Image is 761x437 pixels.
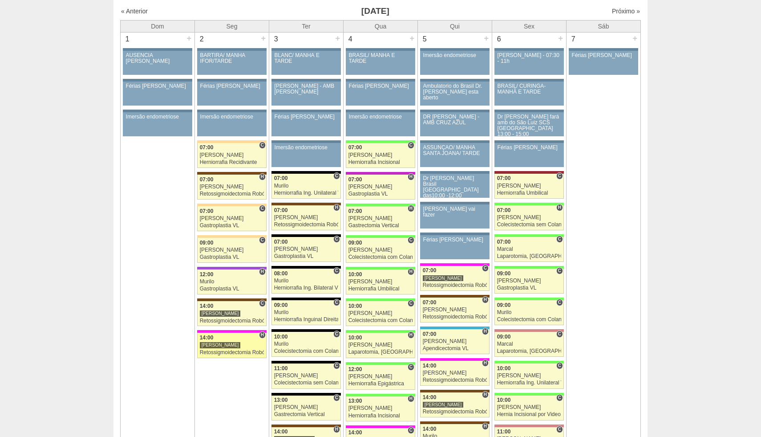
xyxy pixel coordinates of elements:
[275,145,338,151] div: Imersão endometriose
[271,237,341,262] a: C 07:00 [PERSON_NAME] Gastroplastia VL
[197,270,267,294] a: H 12:00 Murilo Gastroplastia VL
[482,423,489,430] span: Hospital
[556,236,563,243] span: Consultório
[123,82,192,106] a: Férias [PERSON_NAME]
[348,413,413,419] div: Herniorrafia Incisional
[556,426,563,433] span: Consultório
[274,404,339,410] div: [PERSON_NAME]
[494,110,564,112] div: Key: Aviso
[423,314,487,320] div: Retossigmoidectomia Robótica
[497,348,562,354] div: Laparotomia, [GEOGRAPHIC_DATA], Drenagem, Bridas
[349,53,413,64] div: BRASIL/ MANHÃ E TARDE
[348,310,413,316] div: [PERSON_NAME]
[271,396,341,421] a: C 13:00 [PERSON_NAME] Gastrectomia Vertical
[418,33,432,46] div: 5
[271,174,341,199] a: C 07:00 Murilo Herniorrafia Ing. Unilateral VL
[121,8,148,15] a: « Anterior
[494,143,564,167] a: Férias [PERSON_NAME]
[274,175,288,181] span: 07:00
[185,33,193,44] div: +
[197,140,267,143] div: Key: Bartira
[498,83,561,95] div: BRASIL/ CURINGA- MANHÃ E TARDE
[197,143,267,168] a: C 07:00 [PERSON_NAME] Herniorrafia Recidivante
[494,79,564,82] div: Key: Aviso
[346,51,415,75] a: BRASIL/ MANHÃ E TARDE
[349,114,413,120] div: Imersão endometriose
[274,302,288,308] span: 09:00
[271,203,341,205] div: Key: Santa Joana
[274,412,339,417] div: Gastrectomia Vertical
[348,381,413,387] div: Herniorrafia Epigástrica
[494,171,564,174] div: Key: Sírio Libanês
[274,270,288,277] span: 08:00
[348,279,413,285] div: [PERSON_NAME]
[346,365,415,390] a: C 12:00 [PERSON_NAME] Herniorrafia Epigástrica
[420,266,490,291] a: C 07:00 [PERSON_NAME] Retossigmoidectomia Robótica
[274,341,339,347] div: Murilo
[482,265,489,272] span: Consultório
[200,216,264,221] div: [PERSON_NAME]
[498,114,561,138] div: Dr [PERSON_NAME] fará amb do São Luiz SCS [GEOGRAPHIC_DATA] 13:00 - 15:00
[348,405,413,411] div: [PERSON_NAME]
[423,145,487,156] div: ASSUNÇÃO/ MANHÃ SANTA JOANA/ TARDE
[498,145,561,151] div: Férias [PERSON_NAME]
[408,237,414,244] span: Consultório
[497,429,511,435] span: 11:00
[346,238,415,263] a: C 09:00 [PERSON_NAME] Colecistectomia com Colangiografia VL
[482,296,489,303] span: Hospital
[333,236,340,243] span: Consultório
[333,331,340,338] span: Consultório
[200,247,264,253] div: [PERSON_NAME]
[333,204,340,211] span: Hospital
[497,334,511,340] span: 09:00
[333,172,340,180] span: Consultório
[423,206,487,218] div: [PERSON_NAME] vai fazer
[259,205,266,212] span: Consultório
[348,159,413,165] div: Herniorrafia Incisional
[344,20,418,32] th: Qua
[497,397,511,403] span: 10:00
[346,82,415,106] a: Férias [PERSON_NAME]
[123,48,192,51] div: Key: Aviso
[494,300,564,325] a: C 09:00 Murilo Colecistectomia com Colangiografia VL
[200,240,214,246] span: 09:00
[497,175,511,181] span: 07:00
[200,254,264,260] div: Gastroplastia VL
[567,33,580,46] div: 7
[274,310,339,315] div: Murilo
[572,53,636,58] div: Férias [PERSON_NAME]
[274,239,288,245] span: 07:00
[126,83,190,89] div: Férias [PERSON_NAME]
[344,33,357,46] div: 4
[569,51,638,75] a: Férias [PERSON_NAME]
[420,204,490,229] a: [PERSON_NAME] vai fazer
[333,267,340,274] span: Consultório
[200,350,264,355] div: Retossigmoidectomia Robótica
[497,404,562,410] div: [PERSON_NAME]
[494,363,564,388] a: C 10:00 [PERSON_NAME] Herniorrafia Ing. Unilateral VL
[423,114,487,126] div: DR [PERSON_NAME] - AMB CRUZ AZUL
[556,394,563,401] span: Consultório
[274,365,288,372] span: 11:00
[346,206,415,231] a: H 07:00 [PERSON_NAME] Gastrectomia Vertical
[497,222,562,228] div: Colecistectomia sem Colangiografia VL
[348,208,362,214] span: 07:00
[348,349,413,355] div: Laparotomia, [GEOGRAPHIC_DATA], Drenagem, Bridas VL
[420,79,490,82] div: Key: Aviso
[274,253,339,259] div: Gastroplastia VL
[259,33,267,44] div: +
[556,299,563,306] span: Consultório
[494,269,564,294] a: C 09:00 [PERSON_NAME] Gastroplastia VL
[200,335,214,341] span: 14:00
[408,268,414,275] span: Hospital
[420,110,490,112] div: Key: Aviso
[423,282,487,288] div: Retossigmoidectomia Robótica
[274,380,339,386] div: Colecistectomia sem Colangiografia VL
[200,223,264,229] div: Gastroplastia VL
[348,216,413,221] div: [PERSON_NAME]
[348,335,362,341] span: 10:00
[420,51,490,75] a: Imersão endometriose
[269,33,283,46] div: 3
[494,82,564,106] a: BRASIL/ CURINGA- MANHÃ E TARDE
[271,171,341,174] div: Key: Blanc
